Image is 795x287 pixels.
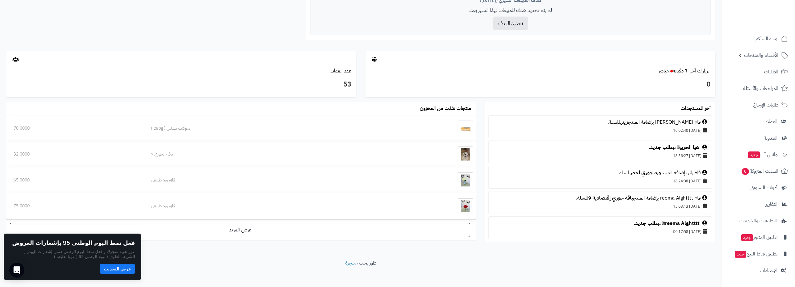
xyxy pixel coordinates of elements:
[492,119,709,126] div: قام [PERSON_NAME] بإضافة المنتج للسلة.
[315,7,706,14] p: لم يتم تحديد هدف للمبيعات لهذا الشهر بعد.
[764,67,778,76] span: الطلبات
[100,264,135,274] button: عرض التحديث
[741,167,778,176] span: السلات المتروكة
[741,234,753,241] span: جديد
[659,67,669,75] small: مباشر
[743,84,778,93] span: المراجعات والأسئلة
[151,125,376,131] div: شوكلت بستاني ( 250g )
[458,198,473,214] img: فازة ورد طبيعي
[458,121,473,136] img: شوكلت بستاني ( 250g )
[9,263,24,278] div: Open Intercom Messenger
[420,106,471,111] h3: منتجات نفذت من المخزون
[726,147,791,162] a: وآتس آبجديد
[726,213,791,228] a: التطبيقات والخدمات
[493,17,528,30] button: تحديد الهدف
[753,101,778,109] span: طلبات الإرجاع
[681,106,711,111] h3: آخر المستجدات
[492,220,709,227] div: قام .
[11,79,351,90] h3: 53
[735,251,746,258] span: جديد
[10,249,135,259] p: عزز هوية متجرك و فعل نمط اليوم الوطني ضمن إشعارات الهيدر ( الشريط العلوي ) ليوم الوطني 95 ( عزنا ...
[744,51,778,60] span: الأقسام والمنتجات
[726,114,791,129] a: العملاء
[330,67,351,75] a: عدد العملاء
[492,151,709,160] div: [DATE] 18:56:27
[151,203,376,209] div: فازة ورد طبيعي
[13,203,137,209] div: 75.0000
[492,195,709,202] div: قام reema Alghtttt بإضافة المنتج للسلة.
[726,180,791,195] a: أدوات التسويق
[726,81,791,96] a: المراجعات والأسئلة
[13,125,137,131] div: 70.0000
[13,177,137,183] div: 65.0000
[492,144,709,151] div: قام .
[726,197,791,212] a: التقارير
[741,233,778,242] span: تطبيق المتجر
[750,183,778,192] span: أدوات التسويق
[12,240,135,246] h2: فعل نمط اليوم الوطني 95 بإشعارات العروض
[635,220,659,227] a: بطلب جديد
[492,227,709,236] div: [DATE] 00:17:58
[755,34,778,43] span: لوحة التحكم
[726,246,791,261] a: تطبيق نقاط البيعجديد
[766,200,778,209] span: التقارير
[764,134,778,142] span: المدونة
[13,151,137,157] div: 32.0000
[151,177,376,183] div: فازة ورد طبيعي
[10,223,470,237] a: عرض المزيد
[726,64,791,79] a: الطلبات
[345,259,356,267] a: متجرة
[765,117,778,126] span: العملاء
[588,194,633,202] a: باقة جوري إقتصادية 9
[753,5,789,18] img: logo-2.png
[492,202,709,210] div: [DATE] 15:03:13
[151,151,376,157] div: باقة الجوري 7
[620,118,628,126] a: زينه
[665,220,699,227] a: reema Alghtttt
[734,250,778,258] span: تطبيق نقاط البيع
[748,150,778,159] span: وآتس آب
[726,263,791,278] a: الإعدادات
[726,230,791,245] a: تطبيق المتجرجديد
[726,131,791,146] a: المدونة
[760,266,778,275] span: الإعدادات
[650,144,674,151] a: بطلب جديد
[458,172,473,188] img: فازة ورد طبيعي
[742,168,749,175] span: 0
[680,144,699,151] a: هيا الحربي
[492,126,709,135] div: [DATE] 16:02:40
[630,169,661,176] a: ورد جوري أحمر
[739,216,778,225] span: التطبيقات والخدمات
[726,164,791,179] a: السلات المتروكة0
[748,151,760,158] span: جديد
[726,31,791,46] a: لوحة التحكم
[492,176,709,185] div: [DATE] 18:24:38
[659,67,711,75] a: الزيارات آخر ٦٠ دقيقةمباشر
[458,146,473,162] img: باقة الجوري 7
[726,97,791,112] a: طلبات الإرجاع
[370,79,711,90] h3: 0
[492,169,709,176] div: قام زائر بإضافة المنتج للسلة.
